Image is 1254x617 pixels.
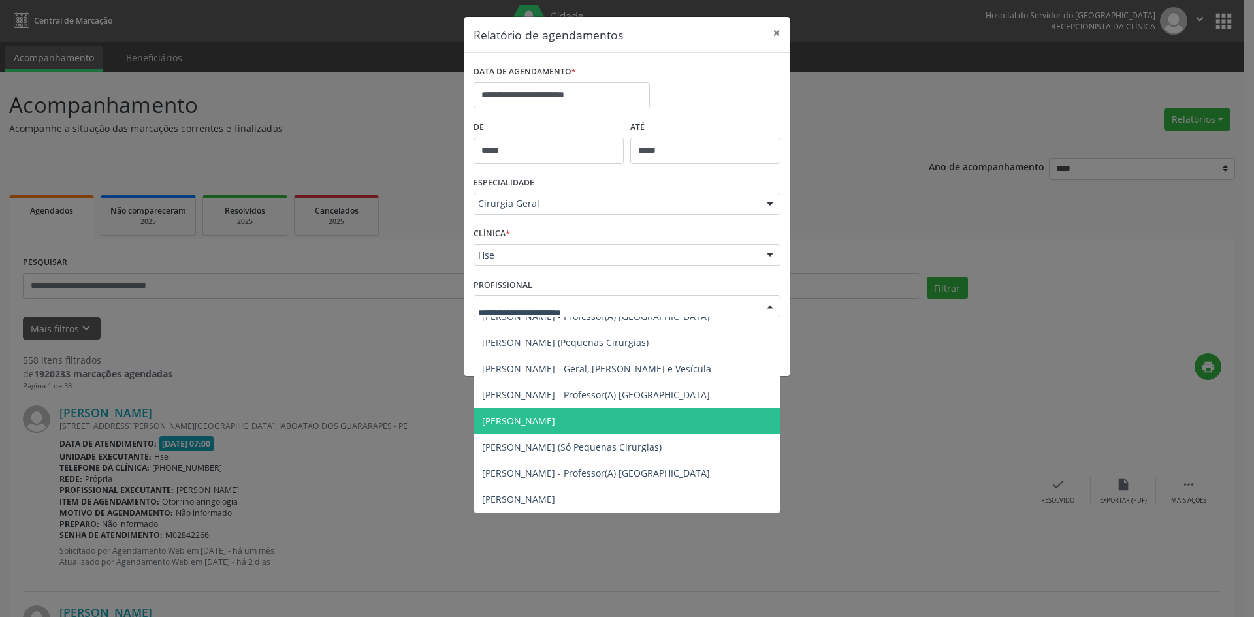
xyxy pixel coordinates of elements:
span: [PERSON_NAME] (Pequenas Cirurgias) [482,336,649,349]
label: DATA DE AGENDAMENTO [474,62,576,82]
span: [PERSON_NAME] - Professor(A) [GEOGRAPHIC_DATA] [482,467,710,479]
span: Cirurgia Geral [478,197,754,210]
span: [PERSON_NAME] - Geral, [PERSON_NAME] e Vesícula [482,362,711,375]
button: Close [764,17,790,49]
label: CLÍNICA [474,224,510,244]
span: Hse [478,249,754,262]
label: ATÉ [630,118,780,138]
h5: Relatório de agendamentos [474,26,623,43]
span: [PERSON_NAME] (Só Pequenas Cirurgias) [482,441,662,453]
label: ESPECIALIDADE [474,173,534,193]
label: De [474,118,624,138]
span: [PERSON_NAME] [482,415,555,427]
span: [PERSON_NAME] [482,493,555,505]
label: PROFISSIONAL [474,275,532,295]
span: [PERSON_NAME] - Professor(A) [GEOGRAPHIC_DATA] [482,388,710,401]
